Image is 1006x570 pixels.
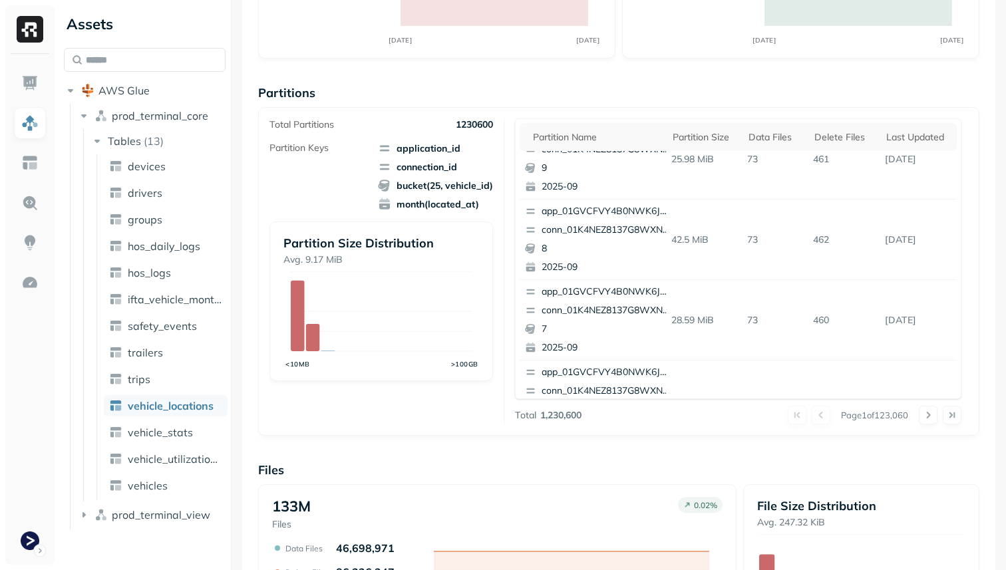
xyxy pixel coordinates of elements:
p: 73 [742,309,808,332]
tspan: <10MB [285,360,310,368]
img: table [109,293,122,306]
p: 1,230,600 [540,409,582,422]
p: 25.98 MiB [666,148,743,171]
p: 133M [272,497,311,515]
p: 42.5 MiB [666,228,743,251]
img: table [109,239,122,253]
span: hos_logs [128,266,171,279]
tspan: [DATE] [753,36,776,44]
span: prod_terminal_core [112,109,208,122]
span: vehicle_utilization_day [128,452,222,466]
p: 2025-09 [542,341,671,355]
img: table [109,372,122,386]
p: conn_01K4NEZ8137G8WXNV00CK90XW1 [542,223,671,237]
img: namespace [94,109,108,122]
button: app_01GVCFVY4B0NWK6JYK87JP2WRPconn_01K4NEZ8137G8WXNV00CK90XW172025-09 [520,280,677,360]
img: Query Explorer [21,194,39,212]
p: app_01GVCFVY4B0NWK6JYK87JP2WRP [542,285,671,299]
span: AWS Glue [98,84,150,97]
span: drivers [128,186,162,200]
a: trailers [104,342,228,363]
p: 9 [542,162,671,175]
tspan: >100GB [451,360,478,368]
span: safety_events [128,319,197,333]
p: 2025-09 [542,180,671,194]
button: app_01GVCFVY4B0NWK6JYK87JP2WRPconn_01K4NEZ8137G8WXNV00CK90XW192025-09 [520,119,677,199]
p: Sep 10, 2025 [880,309,957,332]
a: vehicles [104,475,228,496]
img: Terminal [21,531,39,550]
a: ifta_vehicle_months [104,289,228,310]
a: hos_logs [104,262,228,283]
p: Data Files [285,543,323,553]
img: Assets [21,114,39,132]
p: 73 [742,148,808,171]
span: devices [128,160,166,173]
a: vehicle_locations [104,395,228,416]
a: safety_events [104,315,228,337]
p: 73 [742,228,808,251]
img: Optimization [21,274,39,291]
button: AWS Glue [64,80,226,101]
p: Sep 10, 2025 [880,148,957,171]
tspan: [DATE] [941,36,964,44]
span: vehicle_locations [128,399,214,412]
p: 461 [808,389,880,412]
a: devices [104,156,228,177]
span: application_id [378,142,493,155]
button: prod_terminal_view [77,504,226,525]
p: app_01GVCFVY4B0NWK6JYK87JP2WRP [542,366,671,379]
img: Ryft [17,16,43,43]
span: month(located_at) [378,198,493,211]
img: table [109,266,122,279]
p: 2025-09 [542,261,671,274]
p: conn_01K4NEZ8137G8WXNV00CK90XW1 [542,304,671,317]
p: Total [515,409,536,422]
div: Partition name [533,131,659,144]
img: table [109,452,122,466]
p: Partition Size Distribution [283,235,479,251]
img: Asset Explorer [21,154,39,172]
div: Last updated [886,131,950,144]
p: Partitions [258,85,979,100]
span: vehicle_stats [128,426,193,439]
a: trips [104,368,228,390]
span: groups [128,213,162,226]
span: vehicles [128,479,168,492]
span: prod_terminal_view [112,508,210,521]
p: app_01GVCFVY4B0NWK6JYK87JP2WRP [542,205,671,218]
p: 73 [742,389,808,412]
button: Tables(13) [90,130,227,152]
a: vehicle_stats [104,422,228,443]
p: Sep 10, 2025 [880,228,957,251]
img: table [109,186,122,200]
div: Delete Files [814,131,873,144]
img: table [109,213,122,226]
img: table [109,479,122,492]
a: groups [104,209,228,230]
p: 1230600 [456,118,493,131]
img: table [109,160,122,173]
button: app_01GVCFVY4B0NWK6JYK87JP2WRPconn_01K4NEZ8137G8WXNV00CK90XW182025-09 [520,200,677,279]
div: Data Files [749,131,801,144]
div: Assets [64,13,226,35]
a: drivers [104,182,228,204]
span: trips [128,372,150,386]
p: 8 [542,242,671,255]
span: Tables [108,134,141,148]
p: Total Partitions [269,118,334,131]
p: 41.16 MiB [666,389,743,412]
p: Avg. 247.32 KiB [757,516,965,529]
p: 7 [542,323,671,336]
p: conn_01K4NEZ8137G8WXNV00CK90XW1 [542,384,671,398]
a: vehicle_utilization_day [104,448,228,470]
p: 460 [808,309,880,332]
div: Partition size [673,131,736,144]
img: Insights [21,234,39,251]
p: 0.02 % [694,500,717,510]
span: hos_daily_logs [128,239,200,253]
p: Partition Keys [269,142,329,154]
p: 462 [808,228,880,251]
span: bucket(25, vehicle_id) [378,179,493,192]
p: Sep 10, 2025 [880,389,957,412]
